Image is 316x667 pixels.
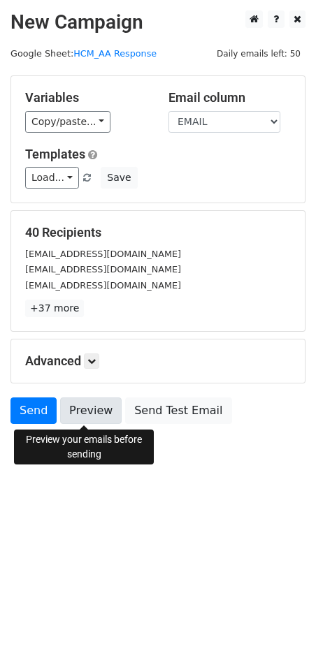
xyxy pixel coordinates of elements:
[25,353,291,369] h5: Advanced
[25,249,181,259] small: [EMAIL_ADDRESS][DOMAIN_NAME]
[25,111,110,133] a: Copy/paste...
[212,48,306,59] a: Daily emails left: 50
[25,300,84,317] a: +37 more
[168,90,291,105] h5: Email column
[25,167,79,189] a: Load...
[246,600,316,667] iframe: Chat Widget
[25,147,85,161] a: Templates
[14,430,154,464] div: Preview your emails before sending
[73,48,157,59] a: HCM_AA Response
[25,225,291,240] h5: 40 Recipients
[25,280,181,291] small: [EMAIL_ADDRESS][DOMAIN_NAME]
[10,10,306,34] h2: New Campaign
[101,167,137,189] button: Save
[10,48,157,59] small: Google Sheet:
[25,90,148,105] h5: Variables
[25,264,181,274] small: [EMAIL_ADDRESS][DOMAIN_NAME]
[60,397,122,424] a: Preview
[125,397,231,424] a: Send Test Email
[212,46,306,61] span: Daily emails left: 50
[10,397,57,424] a: Send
